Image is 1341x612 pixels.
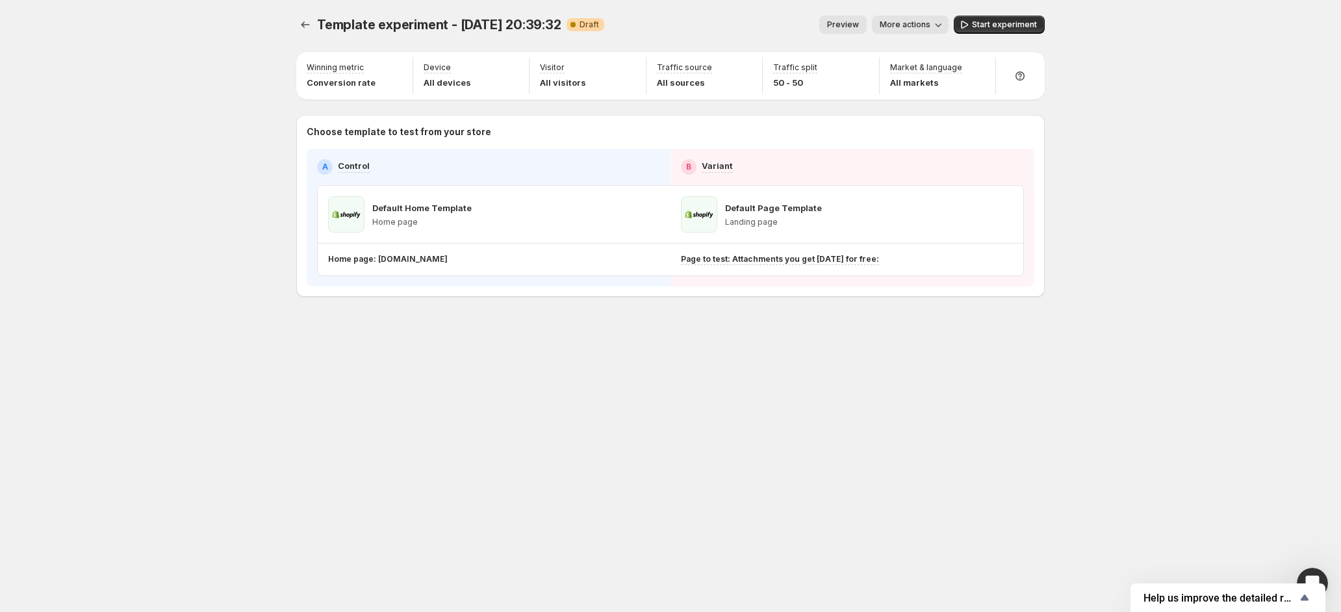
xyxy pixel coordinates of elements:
span: Draft [580,19,599,30]
iframe: Intercom live chat [1297,568,1328,599]
p: Hi My 👋 [26,92,234,114]
img: Default Home Template [328,196,364,233]
p: Control [338,159,370,172]
h2: A [322,162,328,172]
button: Experiments [296,16,314,34]
p: Device [424,62,451,73]
p: Home page [372,217,472,227]
div: Send us a messageWe'll be back online in 30 minutes [13,153,247,202]
button: Messages [130,405,260,457]
img: Profile image for Antony [26,21,52,47]
span: Preview [827,19,859,30]
span: Template experiment - [DATE] 20:39:32 [317,17,561,32]
p: All visitors [540,76,586,89]
p: Variant [702,159,733,172]
div: Send us a message [27,164,217,177]
p: Default Home Template [372,201,472,214]
div: We'll be back online in 30 minutes [27,177,217,191]
p: Choose template to test from your store [307,125,1034,138]
p: Traffic source [657,62,712,73]
p: 50 - 50 [773,76,817,89]
p: Traffic split [773,62,817,73]
p: All sources [657,76,712,89]
span: More actions [880,19,930,30]
button: Show survey - Help us improve the detailed report for A/B campaigns [1143,590,1312,606]
img: Default Page Template [681,196,717,233]
p: All markets [890,76,962,89]
span: Messages [173,438,218,447]
p: Home page: [DOMAIN_NAME] [328,254,448,264]
p: Landing page [725,217,822,227]
span: Home [50,438,79,447]
p: Conversion rate [307,76,376,89]
p: How can we help? [26,114,234,136]
p: Winning metric [307,62,364,73]
h2: B [686,162,691,172]
button: More actions [872,16,949,34]
p: Visitor [540,62,565,73]
p: Market & language [890,62,962,73]
div: Close [224,21,247,44]
button: Start experiment [954,16,1045,34]
p: Default Page Template [725,201,822,214]
p: All devices [424,76,471,89]
span: Help us improve the detailed report for A/B campaigns [1143,592,1297,604]
p: Page to test: Attachments you get [DATE] for free: [681,254,879,264]
span: Start experiment [972,19,1037,30]
button: Preview [819,16,867,34]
